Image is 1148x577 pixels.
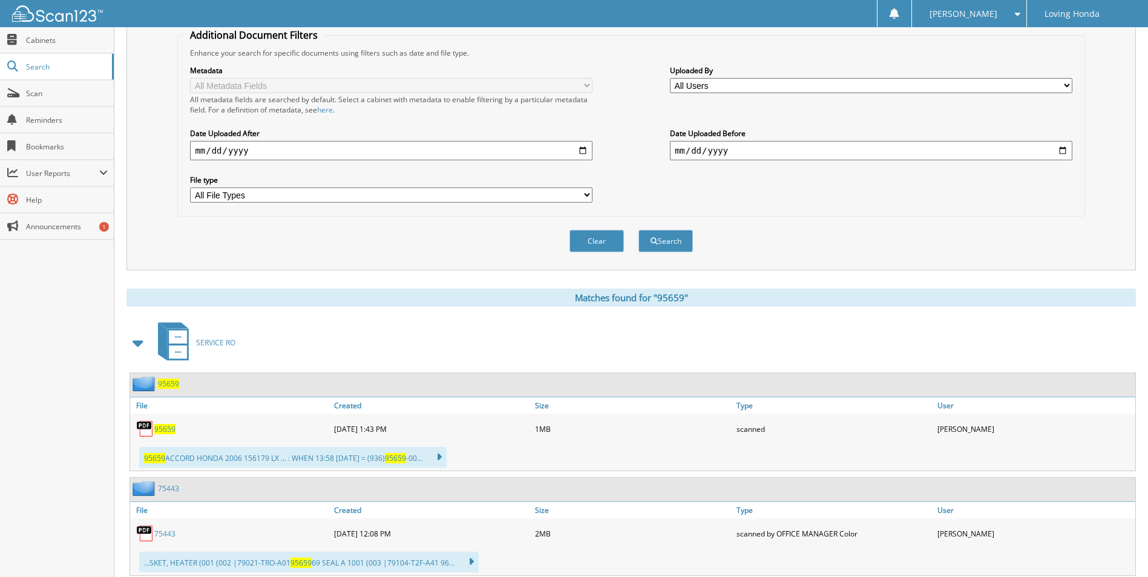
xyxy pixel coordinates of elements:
span: 95659 [385,453,406,463]
span: [PERSON_NAME] [930,10,997,18]
input: start [190,141,592,160]
span: Bookmarks [26,142,108,152]
button: Search [638,230,693,252]
input: end [670,141,1072,160]
div: Matches found for "95659" [126,288,1136,307]
a: Created [331,397,532,414]
span: Scan [26,88,108,99]
div: Enhance your search for specific documents using filters such as date and file type. [184,48,1078,58]
a: here [317,105,333,115]
a: SERVICE RO [151,319,235,367]
a: File [130,397,331,414]
a: File [130,502,331,518]
a: 95659 [158,379,179,389]
label: Date Uploaded After [190,128,592,139]
span: 95659 [290,558,312,568]
div: [DATE] 12:08 PM [331,521,532,546]
img: folder2.png [133,481,158,496]
a: 95659 [154,424,175,434]
a: Size [532,502,733,518]
a: 75443 [158,483,179,494]
span: SERVICE RO [196,337,235,348]
a: Type [733,502,934,518]
a: User [934,502,1135,518]
a: Size [532,397,733,414]
span: Loving Honda [1045,10,1100,18]
span: Help [26,195,108,205]
span: Reminders [26,115,108,125]
a: User [934,397,1135,414]
label: Date Uploaded Before [670,128,1072,139]
div: ...SKET, HEATER (001 (002 |79021-TRO-A01 69 SEAL A 1001 (003 |79104-T2F-A41 96... [139,552,479,572]
button: Clear [569,230,624,252]
img: scan123-logo-white.svg [12,5,103,22]
div: [PERSON_NAME] [934,521,1135,546]
label: Metadata [190,65,592,76]
span: Announcements [26,221,108,232]
div: [DATE] 1:43 PM [331,417,532,441]
div: [PERSON_NAME] [934,417,1135,441]
legend: Additional Document Filters [184,28,324,42]
img: PDF.png [136,524,154,543]
span: Cabinets [26,35,108,45]
div: ACCORD HONDA 2006 156179 LX ... : WHEN 13:58 [DATE] = (936) -00... [139,447,447,468]
label: File type [190,175,592,185]
a: Created [331,502,532,518]
a: 75443 [154,529,175,539]
div: 1MB [532,417,733,441]
img: PDF.png [136,420,154,438]
span: User Reports [26,168,99,178]
div: 1 [99,222,109,232]
a: Type [733,397,934,414]
img: folder2.png [133,376,158,391]
div: 2MB [532,521,733,546]
span: 95659 [144,453,165,463]
div: scanned [733,417,934,441]
span: Search [26,62,106,72]
div: scanned by OFFICE MANAGER Color [733,521,934,546]
label: Uploaded By [670,65,1072,76]
div: All metadata fields are searched by default. Select a cabinet with metadata to enable filtering b... [190,94,592,115]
